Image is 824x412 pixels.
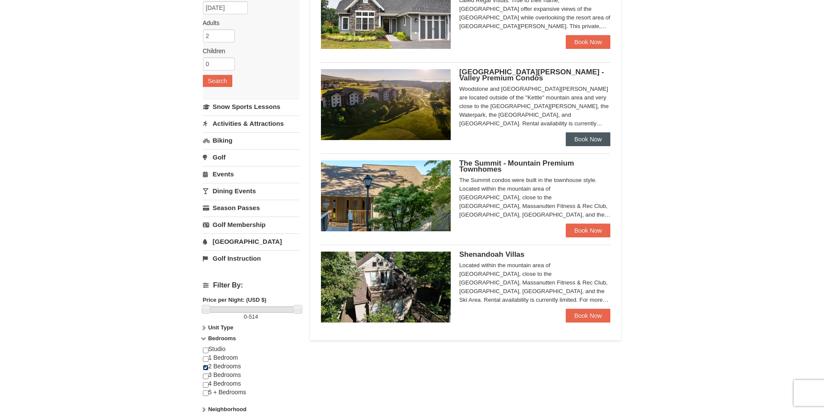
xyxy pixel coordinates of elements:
a: Golf [203,149,299,165]
label: Adults [203,19,293,27]
a: Book Now [566,224,611,237]
strong: Price per Night: (USD $) [203,297,266,303]
a: Book Now [566,35,611,49]
a: Golf Instruction [203,250,299,266]
span: [GEOGRAPHIC_DATA][PERSON_NAME] - Valley Premium Condos [459,68,604,82]
a: Events [203,166,299,182]
a: Book Now [566,132,611,146]
a: Golf Membership [203,217,299,233]
label: - [203,313,299,321]
span: 0 [244,313,247,320]
div: Woodstone and [GEOGRAPHIC_DATA][PERSON_NAME] are located outside of the "Kettle" mountain area an... [459,85,611,128]
img: 19219041-4-ec11c166.jpg [321,69,451,140]
img: 19219019-2-e70bf45f.jpg [321,252,451,323]
span: 514 [249,313,258,320]
a: Book Now [566,309,611,323]
h4: Filter By: [203,281,299,289]
div: Located within the mountain area of [GEOGRAPHIC_DATA], close to the [GEOGRAPHIC_DATA], Massanutte... [459,261,611,304]
a: [GEOGRAPHIC_DATA] [203,233,299,249]
img: 19219034-1-0eee7e00.jpg [321,160,451,231]
strong: Unit Type [208,324,233,331]
label: Children [203,47,293,55]
a: Dining Events [203,183,299,199]
span: Shenandoah Villas [459,250,525,259]
span: The Summit - Mountain Premium Townhomes [459,159,574,173]
div: Studio 1 Bedroom 2 Bedrooms 3 Bedrooms 4 Bedrooms 5 + Bedrooms [203,345,299,405]
a: Snow Sports Lessons [203,99,299,115]
a: Season Passes [203,200,299,216]
a: Activities & Attractions [203,115,299,131]
a: Biking [203,132,299,148]
strong: Bedrooms [208,335,236,342]
div: The Summit condos were built in the townhouse style. Located within the mountain area of [GEOGRAP... [459,176,611,219]
button: Search [203,75,232,87]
